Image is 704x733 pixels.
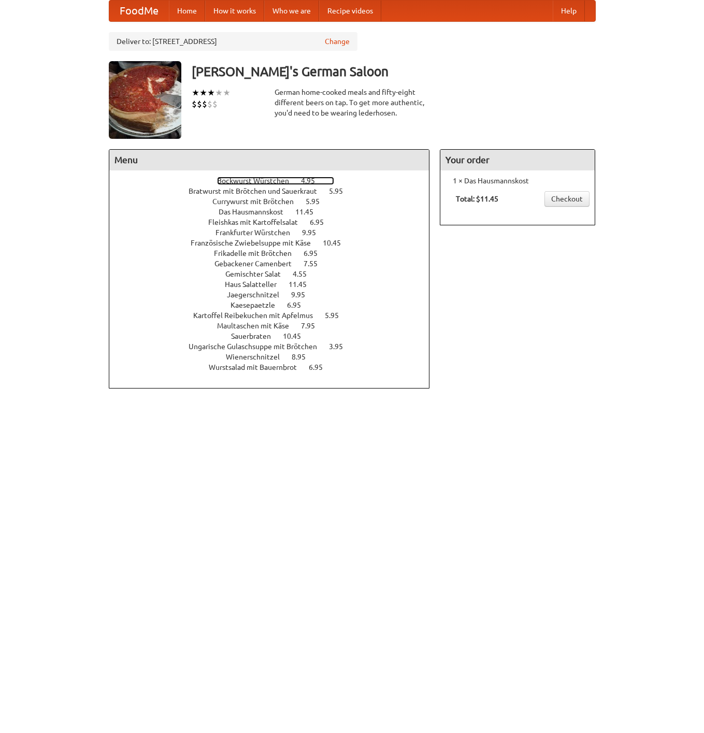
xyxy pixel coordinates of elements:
[275,87,430,118] div: German home-cooked meals and fifty-eight different beers on tap. To get more authentic, you'd nee...
[225,280,287,289] span: Haus Salatteller
[191,239,360,247] a: Französische Zwiebelsuppe mit Käse 10.45
[192,98,197,110] li: $
[440,150,595,170] h4: Your order
[231,332,281,340] span: Sauerbraten
[287,301,311,309] span: 6.95
[264,1,319,21] a: Who we are
[212,197,339,206] a: Currywurst mit Brötchen 5.95
[226,353,325,361] a: Wienerschnitzel 8.95
[223,87,231,98] li: ★
[231,332,320,340] a: Sauerbraten 10.45
[109,1,169,21] a: FoodMe
[304,249,328,257] span: 6.95
[301,177,325,185] span: 4.95
[208,218,343,226] a: Fleishkas mit Kartoffelsalat 6.95
[202,98,207,110] li: $
[291,291,315,299] span: 9.95
[446,176,590,186] li: 1 × Das Hausmannskost
[209,363,307,371] span: Wurstsalad mit Bauernbrot
[295,208,324,216] span: 11.45
[225,280,326,289] a: Haus Salatteller 11.45
[301,322,325,330] span: 7.95
[169,1,205,21] a: Home
[209,363,342,371] a: Wurstsalad mit Bauernbrot 6.95
[217,322,334,330] a: Maultaschen mit Käse 7.95
[325,311,349,320] span: 5.95
[189,342,362,351] a: Ungarische Gulaschsuppe mit Brötchen 3.95
[325,36,350,47] a: Change
[309,363,333,371] span: 6.95
[192,61,596,82] h3: [PERSON_NAME]'s German Saloon
[193,311,323,320] span: Kartoffel Reibekuchen mit Apfelmus
[193,311,358,320] a: Kartoffel Reibekuchen mit Apfelmus 5.95
[207,87,215,98] li: ★
[289,280,317,289] span: 11.45
[302,228,326,237] span: 9.95
[109,150,429,170] h4: Menu
[197,98,202,110] li: $
[219,208,294,216] span: Das Hausmannskost
[214,260,302,268] span: Gebackener Camenbert
[231,301,285,309] span: Kaesepaetzle
[544,191,590,207] a: Checkout
[214,249,337,257] a: Frikadelle mit Brötchen 6.95
[293,270,317,278] span: 4.55
[189,187,327,195] span: Bratwurst mit Brötchen und Sauerkraut
[109,32,357,51] div: Deliver to: [STREET_ADDRESS]
[215,87,223,98] li: ★
[306,197,330,206] span: 5.95
[214,249,302,257] span: Frikadelle mit Brötchen
[219,208,333,216] a: Das Hausmannskost 11.45
[217,322,299,330] span: Maultaschen mit Käse
[189,187,362,195] a: Bratwurst mit Brötchen und Sauerkraut 5.95
[292,353,316,361] span: 8.95
[214,260,337,268] a: Gebackener Camenbert 7.55
[329,342,353,351] span: 3.95
[225,270,326,278] a: Gemischter Salat 4.55
[217,177,299,185] span: Bockwurst Würstchen
[310,218,334,226] span: 6.95
[283,332,311,340] span: 10.45
[226,353,290,361] span: Wienerschnitzel
[208,218,308,226] span: Fleishkas mit Kartoffelsalat
[189,342,327,351] span: Ungarische Gulaschsuppe mit Brötchen
[191,239,321,247] span: Französische Zwiebelsuppe mit Käse
[199,87,207,98] li: ★
[323,239,351,247] span: 10.45
[553,1,585,21] a: Help
[304,260,328,268] span: 7.55
[231,301,320,309] a: Kaesepaetzle 6.95
[212,98,218,110] li: $
[192,87,199,98] li: ★
[456,195,498,203] b: Total: $11.45
[212,197,304,206] span: Currywurst mit Brötchen
[227,291,290,299] span: Jaegerschnitzel
[205,1,264,21] a: How it works
[215,228,335,237] a: Frankfurter Würstchen 9.95
[227,291,324,299] a: Jaegerschnitzel 9.95
[207,98,212,110] li: $
[217,177,334,185] a: Bockwurst Würstchen 4.95
[225,270,291,278] span: Gemischter Salat
[329,187,353,195] span: 5.95
[319,1,381,21] a: Recipe videos
[109,61,181,139] img: angular.jpg
[215,228,300,237] span: Frankfurter Würstchen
